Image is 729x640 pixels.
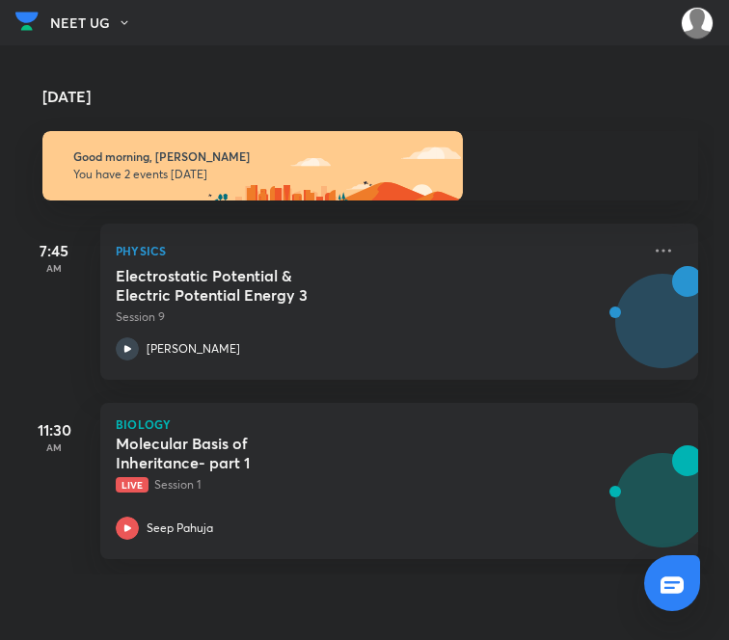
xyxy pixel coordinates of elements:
[15,262,93,274] p: AM
[42,131,463,200] img: morning
[116,477,148,493] span: Live
[116,308,640,326] p: Session 9
[15,441,93,453] p: AM
[116,418,683,430] p: Biology
[15,239,93,262] h5: 7:45
[15,7,39,36] img: Company Logo
[73,167,667,182] p: You have 2 events [DATE]
[15,7,39,40] a: Company Logo
[147,520,213,537] p: Seep Pahuja
[42,89,717,104] h4: [DATE]
[116,434,356,472] h5: Molecular Basis of Inheritance- part 1
[592,445,698,578] img: unacademy
[616,284,709,377] img: Avatar
[116,476,640,493] p: Session 1
[116,239,640,262] p: Physics
[147,340,240,358] p: [PERSON_NAME]
[15,418,93,441] h5: 11:30
[681,7,714,40] img: Amisha Rani
[50,9,143,38] button: NEET UG
[116,266,356,305] h5: Electrostatic Potential & Electric Potential Energy 3
[73,149,667,164] h6: Good morning, [PERSON_NAME]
